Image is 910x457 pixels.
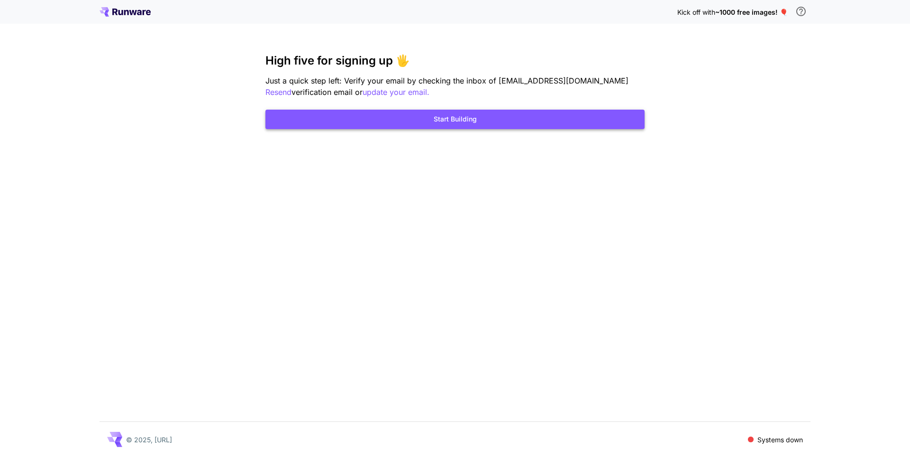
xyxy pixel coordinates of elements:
p: © 2025, [URL] [126,435,172,445]
span: Just a quick step left: Verify your email by checking the inbox of [EMAIL_ADDRESS][DOMAIN_NAME] [265,76,628,85]
button: Resend [265,86,291,98]
span: Kick off with [677,8,715,16]
button: update your email. [363,86,429,98]
span: verification email or [291,87,363,97]
button: In order to qualify for free credit, you need to sign up with a business email address and click ... [792,2,810,21]
p: Systems down [757,435,803,445]
button: Start Building [265,110,645,129]
h3: High five for signing up 🖐️ [265,54,645,67]
span: ~1000 free images! 🎈 [715,8,788,16]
